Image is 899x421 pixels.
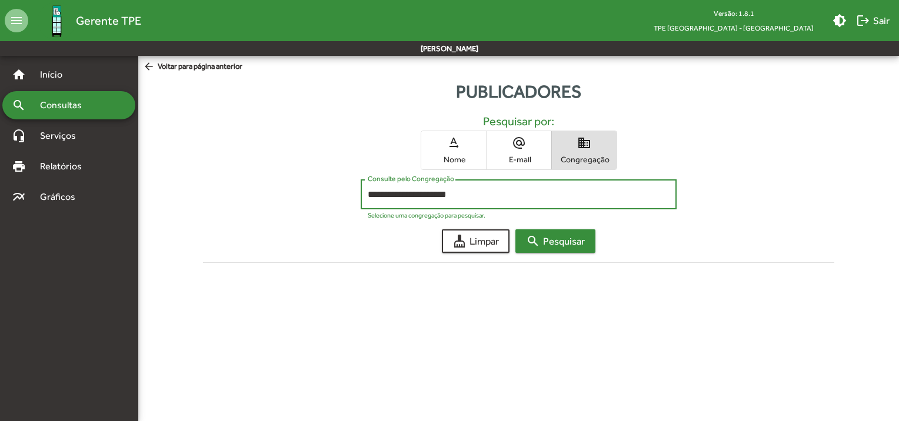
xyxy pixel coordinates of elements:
button: Sair [851,10,894,31]
mat-icon: search [12,98,26,112]
span: Nome [424,154,483,165]
span: Gráficos [33,190,91,204]
span: TPE [GEOGRAPHIC_DATA] - [GEOGRAPHIC_DATA] [644,21,823,35]
mat-icon: print [12,159,26,173]
span: Gerente TPE [76,11,141,30]
mat-icon: home [12,68,26,82]
span: E-mail [490,154,548,165]
button: E-mail [487,131,551,169]
div: Publicadores [138,78,899,105]
mat-icon: menu [5,9,28,32]
span: Congregação [555,154,614,165]
span: Início [33,68,79,82]
mat-icon: search [526,234,540,248]
img: Logo [38,2,76,40]
span: Limpar [452,230,499,252]
button: Congregação [552,131,617,169]
button: Limpar [442,229,510,253]
mat-hint: Selecione uma congregação para pesquisar. [368,212,485,219]
mat-icon: logout [856,14,870,28]
span: Sair [856,10,890,31]
mat-icon: cleaning_services [452,234,467,248]
button: Nome [421,131,486,169]
div: Versão: 1.8.1 [644,6,823,21]
mat-icon: text_rotation_none [447,136,461,150]
mat-icon: multiline_chart [12,190,26,204]
a: Gerente TPE [28,2,141,40]
mat-icon: alternate_email [512,136,526,150]
span: Consultas [33,98,97,112]
mat-icon: arrow_back [143,61,158,73]
mat-icon: domain [577,136,591,150]
span: Voltar para página anterior [143,61,242,73]
span: Relatórios [33,159,97,173]
button: Pesquisar [515,229,595,253]
span: Serviços [33,129,92,143]
mat-icon: brightness_medium [833,14,847,28]
h5: Pesquisar por: [212,114,825,128]
mat-icon: headset_mic [12,129,26,143]
span: Pesquisar [526,230,585,252]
